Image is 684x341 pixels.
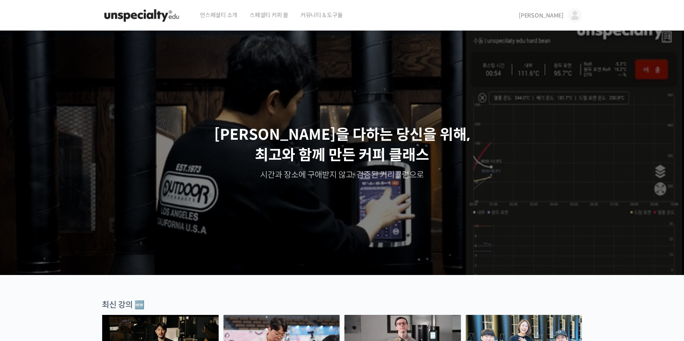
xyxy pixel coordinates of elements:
[8,169,676,181] p: 시간과 장소에 구애받지 않고, 검증된 커리큘럼으로
[8,125,676,166] p: [PERSON_NAME]을 다하는 당신을 위해, 최고와 함께 만든 커피 클래스
[102,299,582,310] div: 최신 강의 🆕
[519,12,563,19] span: [PERSON_NAME]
